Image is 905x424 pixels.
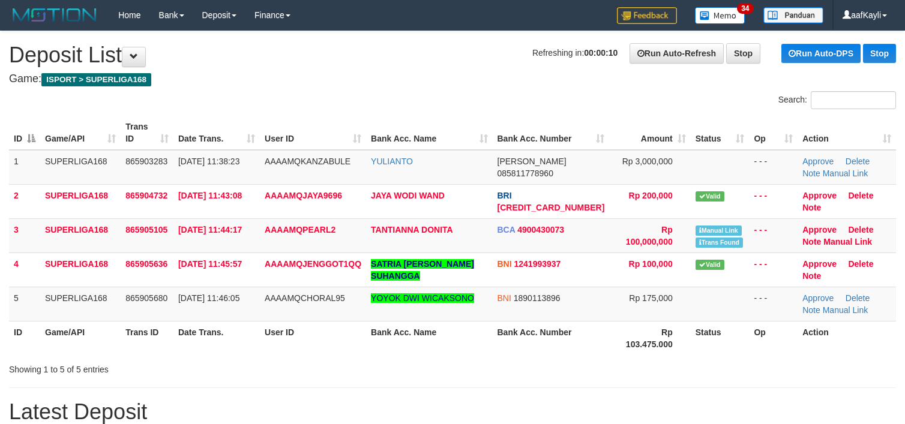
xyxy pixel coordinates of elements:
[9,116,40,150] th: ID: activate to sort column descending
[584,48,618,58] strong: 00:00:10
[9,218,40,252] td: 3
[609,116,690,150] th: Amount: activate to sort column ascending
[848,225,873,234] a: Delete
[514,259,561,269] span: Copy 1241993937 to clipboard
[802,305,820,315] a: Note
[125,191,167,200] span: 865904732
[9,6,100,24] img: MOTION_logo.png
[371,191,445,200] a: JAYA WODI WAND
[532,48,618,58] span: Refreshing in:
[371,293,474,303] a: YOYOK DWI WICAKSONO
[629,259,673,269] span: Rp 100,000
[9,184,40,218] td: 2
[125,225,167,234] span: 865905105
[749,252,798,287] td: - - -
[366,116,492,150] th: Bank Acc. Name: activate to sort column ascending
[40,184,121,218] td: SUPERLIGA168
[366,321,492,355] th: Bank Acc. Name
[493,321,610,355] th: Bank Acc. Number
[9,150,40,185] td: 1
[695,7,745,24] img: Button%20Memo.svg
[609,321,690,355] th: Rp 103.475.000
[260,116,366,150] th: User ID: activate to sort column ascending
[178,293,239,303] span: [DATE] 11:46:05
[802,271,821,281] a: Note
[749,116,798,150] th: Op: activate to sort column ascending
[493,116,610,150] th: Bank Acc. Number: activate to sort column ascending
[749,321,798,355] th: Op
[121,321,173,355] th: Trans ID
[40,252,121,287] td: SUPERLIGA168
[802,293,834,303] a: Approve
[125,259,167,269] span: 865905636
[823,305,868,315] a: Manual Link
[726,43,760,64] a: Stop
[9,400,896,424] h1: Latest Deposit
[802,237,821,246] a: Note
[622,157,673,166] span: Rp 3,000,000
[125,157,167,166] span: 865903283
[802,259,837,269] a: Approve
[173,116,260,150] th: Date Trans.: activate to sort column ascending
[696,237,744,248] span: Similar transaction found
[265,293,345,303] span: AAAAMQCHORAL95
[802,157,834,166] a: Approve
[846,157,870,166] a: Delete
[265,225,335,234] span: AAAAMQPEARL2
[763,7,823,23] img: panduan.png
[848,259,873,269] a: Delete
[9,252,40,287] td: 4
[178,157,239,166] span: [DATE] 11:38:23
[802,191,837,200] a: Approve
[823,169,868,178] a: Manual Link
[696,225,742,236] span: Manually Linked
[178,225,242,234] span: [DATE] 11:44:17
[9,321,40,355] th: ID
[40,218,121,252] td: SUPERLIGA168
[40,321,121,355] th: Game/API
[749,150,798,185] td: - - -
[178,259,242,269] span: [DATE] 11:45:57
[811,91,896,109] input: Search:
[371,225,453,234] a: TANTIANNA DONITA
[265,259,361,269] span: AAAAMQJENGGOT1QQ
[498,169,553,178] span: Copy 085811778960 to clipboard
[798,116,896,150] th: Action: activate to sort column ascending
[863,44,896,63] a: Stop
[498,225,516,234] span: BCA
[696,260,724,270] span: Valid transaction
[125,293,167,303] span: 865905680
[40,287,121,321] td: SUPERLIGA168
[802,225,837,234] a: Approve
[781,44,861,63] a: Run Auto-DPS
[749,218,798,252] td: - - -
[749,287,798,321] td: - - -
[121,116,173,150] th: Trans ID: activate to sort column ascending
[9,73,896,85] h4: Game:
[265,191,342,200] span: AAAAMQJAYA9696
[823,237,872,246] a: Manual Link
[9,359,368,375] div: Showing 1 to 5 of 5 entries
[498,259,512,269] span: BNI
[617,7,677,24] img: Feedback.jpg
[40,150,121,185] td: SUPERLIGA168
[371,259,474,281] a: SATRIA [PERSON_NAME] SUHANGGA
[778,91,896,109] label: Search:
[802,203,821,212] a: Note
[498,203,605,212] span: Copy 170801001979538 to clipboard
[260,321,366,355] th: User ID
[178,191,242,200] span: [DATE] 11:43:08
[737,3,753,14] span: 34
[626,225,673,246] span: Rp 100,000,000
[40,116,121,150] th: Game/API: activate to sort column ascending
[514,293,561,303] span: Copy 1890113896 to clipboard
[41,73,151,86] span: ISPORT > SUPERLIGA168
[498,191,512,200] span: BRI
[848,191,873,200] a: Delete
[173,321,260,355] th: Date Trans.
[691,321,750,355] th: Status
[498,157,567,166] span: [PERSON_NAME]
[696,191,724,202] span: Valid transaction
[846,293,870,303] a: Delete
[629,293,672,303] span: Rp 175,000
